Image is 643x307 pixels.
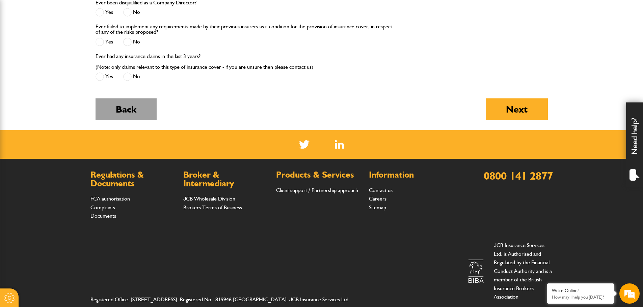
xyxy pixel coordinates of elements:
[183,171,269,188] h2: Broker & Intermediary
[335,140,344,149] a: LinkedIn
[92,208,123,217] em: Start Chat
[552,288,609,294] div: We're Online!
[90,195,130,202] a: FCA authorisation
[9,102,123,117] input: Enter your phone number
[484,169,553,182] a: 0800 141 2877
[299,140,310,149] img: Twitter
[35,38,113,47] div: Chat with us now
[335,140,344,149] img: Linked In
[9,82,123,97] input: Enter your email address
[123,72,140,81] label: No
[123,38,140,46] label: No
[96,72,113,81] label: Yes
[276,187,358,193] a: Client support / Partnership approach
[111,3,127,20] div: Minimize live chat window
[494,241,553,301] p: JCB Insurance Services Ltd. is Authorised and Regulated by the Financial Conduct Authority and is...
[9,62,123,77] input: Enter your last name
[369,171,455,179] h2: Information
[90,213,116,219] a: Documents
[276,171,362,179] h2: Products & Services
[90,204,115,211] a: Complaints
[96,8,113,17] label: Yes
[96,98,157,120] button: Back
[96,24,394,35] label: Ever failed to implement any requirements made by their previous insurers as a condition for the ...
[369,204,386,211] a: Sitemap
[123,8,140,17] label: No
[183,204,242,211] a: Brokers Terms of Business
[552,295,609,300] p: How may I help you today?
[369,187,393,193] a: Contact us
[626,102,643,187] div: Need help?
[96,38,113,46] label: Yes
[96,54,313,70] label: Ever had any insurance claims in the last 3 years? (Note: only claims relevant to this type of in...
[90,171,177,188] h2: Regulations & Documents
[369,195,386,202] a: Careers
[90,295,363,304] address: Registered Office: [STREET_ADDRESS]. Registered No 1819946 [GEOGRAPHIC_DATA]. JCB Insurance Servi...
[11,37,28,47] img: d_20077148190_company_1631870298795_20077148190
[183,195,235,202] a: JCB Wholesale Division
[486,98,548,120] button: Next
[9,122,123,202] textarea: Type your message and hit 'Enter'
